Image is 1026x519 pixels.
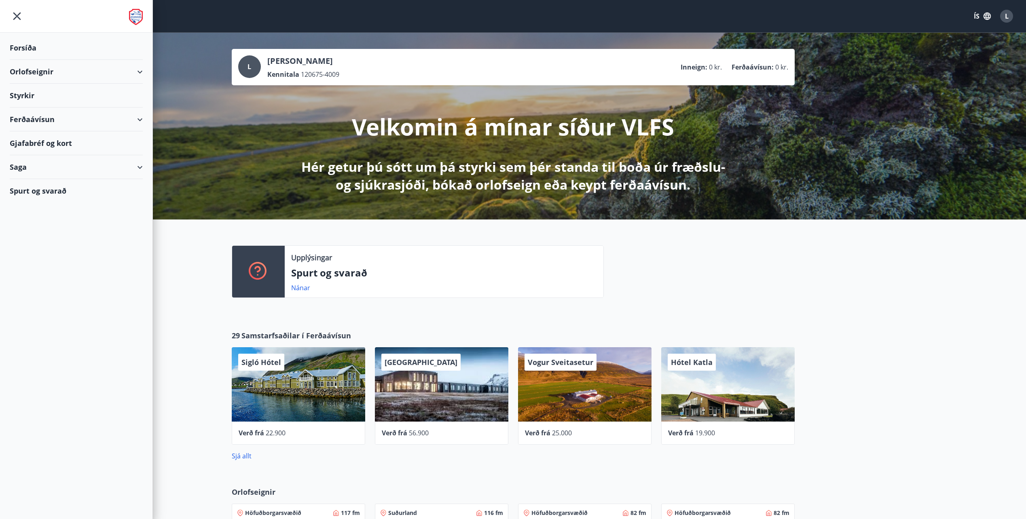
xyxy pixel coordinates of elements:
button: L [997,6,1016,26]
span: Höfuðborgarsvæðið [531,509,588,517]
p: Upplýsingar [291,252,332,263]
span: 0 kr. [709,63,722,72]
div: Styrkir [10,84,143,108]
span: 29 [232,330,240,341]
span: Höfuðborgarsvæðið [245,509,301,517]
button: ÍS [969,9,995,23]
span: [GEOGRAPHIC_DATA] [385,357,457,367]
span: Suðurland [388,509,417,517]
p: Ferðaávísun : [732,63,774,72]
span: 82 fm [630,509,646,517]
p: Inneign : [681,63,707,72]
span: Orlofseignir [232,487,275,497]
span: Samstarfsaðilar í Ferðaávísun [241,330,351,341]
span: Sigló Hótel [241,357,281,367]
span: 25.000 [552,428,572,437]
p: Kennitala [267,70,299,79]
img: union_logo [129,9,143,25]
span: Vogur Sveitasetur [528,357,593,367]
span: 120675-4009 [301,70,339,79]
span: Verð frá [382,428,407,437]
span: 19.900 [695,428,715,437]
div: Spurt og svarað [10,179,143,203]
div: Gjafabréf og kort [10,131,143,155]
span: 22.900 [266,428,286,437]
span: L [248,62,251,71]
div: Saga [10,155,143,179]
a: Nánar [291,283,310,292]
a: Sjá allt [232,451,252,460]
span: 0 kr. [775,63,788,72]
span: 116 fm [484,509,503,517]
button: menu [10,9,24,23]
span: Verð frá [525,428,550,437]
div: Forsíða [10,36,143,60]
p: Spurt og svarað [291,266,597,280]
p: [PERSON_NAME] [267,55,339,67]
span: 117 fm [341,509,360,517]
p: Hér getur þú sótt um þá styrki sem þér standa til boða úr fræðslu- og sjúkrasjóði, bókað orlofsei... [300,158,727,194]
span: 82 fm [774,509,789,517]
span: 56.900 [409,428,429,437]
p: Velkomin á mínar síður VLFS [352,111,674,142]
span: Verð frá [239,428,264,437]
span: Höfuðborgarsvæðið [675,509,731,517]
span: Hótel Katla [671,357,713,367]
span: L [1005,12,1009,21]
div: Orlofseignir [10,60,143,84]
span: Verð frá [668,428,694,437]
div: Ferðaávísun [10,108,143,131]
